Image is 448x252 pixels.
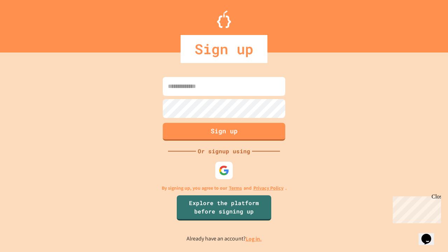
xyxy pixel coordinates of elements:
[196,147,252,155] div: Or signup using
[246,235,262,243] a: Log in.
[187,234,262,243] p: Already have an account?
[181,35,267,63] div: Sign up
[253,184,283,192] a: Privacy Policy
[419,224,441,245] iframe: chat widget
[3,3,48,44] div: Chat with us now!Close
[217,10,231,28] img: Logo.svg
[219,165,229,176] img: google-icon.svg
[163,123,285,141] button: Sign up
[229,184,242,192] a: Terms
[390,194,441,223] iframe: chat widget
[177,195,271,220] a: Explore the platform before signing up
[162,184,287,192] p: By signing up, you agree to our and .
